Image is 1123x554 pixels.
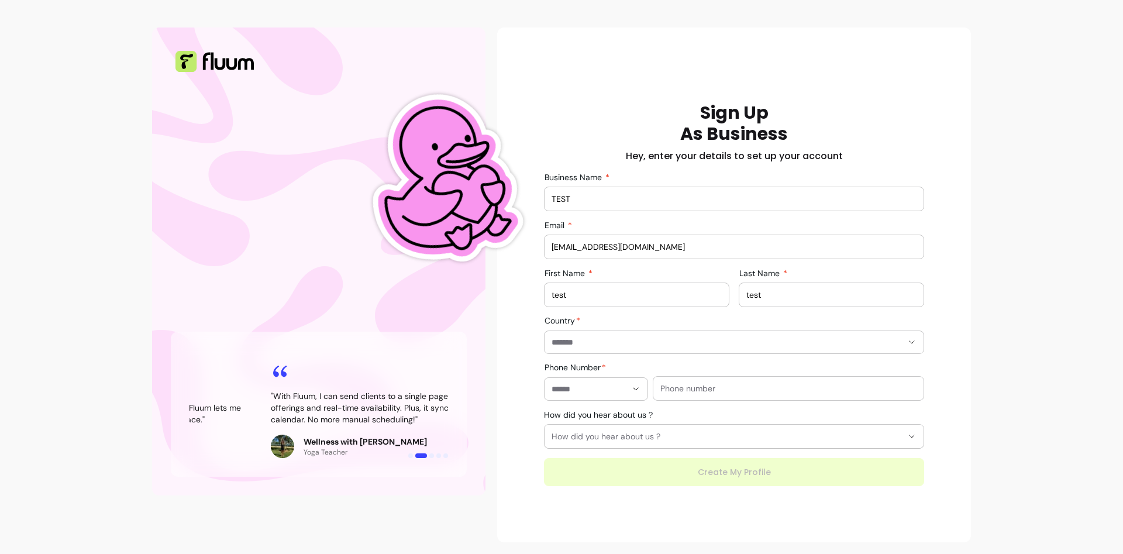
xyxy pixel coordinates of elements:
img: Fluum Logo [175,51,254,72]
span: First Name [545,268,587,278]
img: Fluum Duck sticker [346,50,538,309]
input: Country [552,336,884,348]
p: Wellness with [PERSON_NAME] [304,436,427,448]
input: Phone number [660,383,917,394]
label: How did you hear about us ? [544,409,657,421]
h1: Sign Up As Business [680,102,788,144]
p: Yoga Teacher [304,448,427,457]
button: Show suggestions [626,380,645,398]
blockquote: " With Fluum, I can send clients to a single page showcasing all my offerings and real-time avail... [271,390,520,425]
span: Last Name [739,268,782,278]
button: How did you hear about us ? [545,425,924,448]
input: Business Name [552,193,917,205]
span: Email [545,220,567,230]
input: First Name [552,289,722,301]
img: Review avatar [271,435,294,458]
blockquote: " I no longer juggle Calendly and multiple apps. Fluum lets me manage and promote my services all... [12,402,261,425]
h2: Hey, enter your details to set up your account [626,149,843,163]
input: Last Name [746,289,917,301]
button: Show suggestions [902,333,921,352]
label: Country [545,315,585,326]
label: Phone Number [545,362,611,373]
span: How did you hear about us ? [552,431,902,442]
input: Phone Number [552,383,626,395]
span: Business Name [545,172,604,183]
input: Email [552,241,917,253]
